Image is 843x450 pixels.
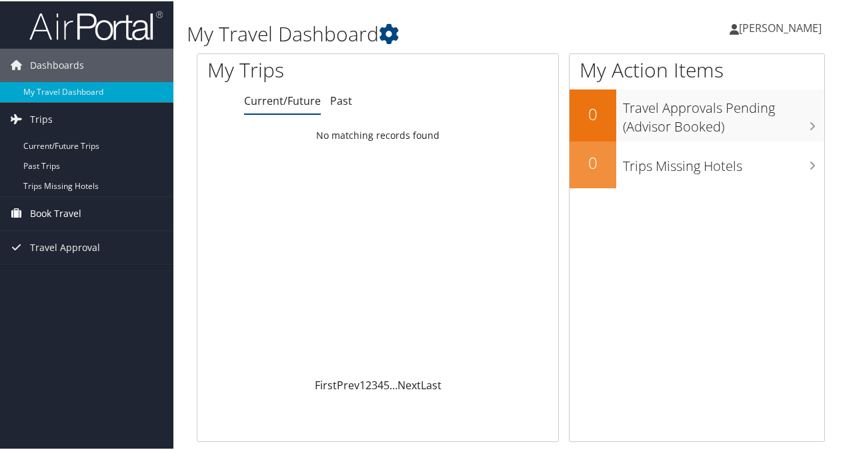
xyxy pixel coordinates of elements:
h3: Trips Missing Hotels [623,149,824,174]
span: Book Travel [30,196,81,229]
a: First [315,377,337,391]
h1: My Travel Dashboard [187,19,619,47]
h2: 0 [570,101,616,124]
span: Travel Approval [30,230,100,263]
img: airportal-logo.png [29,9,163,40]
a: [PERSON_NAME] [730,7,835,47]
span: Dashboards [30,47,84,81]
a: 2 [365,377,371,391]
a: 5 [383,377,389,391]
a: 0Travel Approvals Pending (Advisor Booked) [570,88,824,140]
h1: My Action Items [570,55,824,83]
a: Next [397,377,421,391]
td: No matching records found [197,122,558,146]
h1: My Trips [207,55,398,83]
a: 4 [377,377,383,391]
a: Last [421,377,442,391]
span: Trips [30,101,53,135]
h3: Travel Approvals Pending (Advisor Booked) [623,91,824,135]
span: [PERSON_NAME] [739,19,822,34]
a: 3 [371,377,377,391]
a: Prev [337,377,359,391]
a: 0Trips Missing Hotels [570,140,824,187]
h2: 0 [570,150,616,173]
span: … [389,377,397,391]
a: Current/Future [244,92,321,107]
a: 1 [359,377,365,391]
a: Past [330,92,352,107]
